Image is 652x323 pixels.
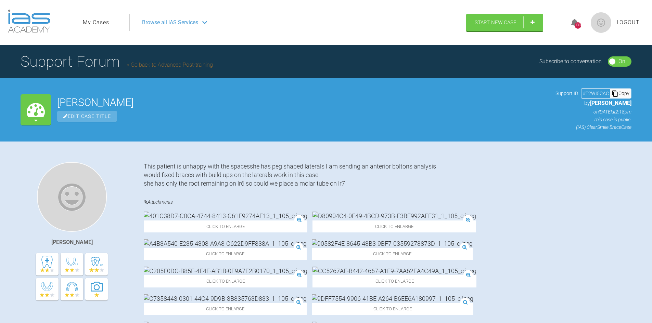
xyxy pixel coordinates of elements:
img: C7358443-0301-44C4-9D9B-3B835763D833_1_105_c.jpeg [144,294,307,303]
span: Click to enlarge [312,220,476,232]
img: CC5267AF-B442-4667-A1F9-7AA62EA4C49A_1_105_c.jpeg [312,267,476,275]
span: Click to enlarge [312,275,476,287]
img: C205E0DC-B85E-4F4E-AB1B-0F9A7E2B0170_1_105_c.jpeg [144,267,307,275]
p: on [DATE] at 2:18pm [555,108,631,116]
div: On [618,57,625,66]
span: Click to enlarge [144,248,307,260]
img: A4B3A540-E235-4308-A9A8-C622D9FF838A_1_105_c.jpeg [144,239,307,248]
a: Start New Case [466,14,543,31]
div: [PERSON_NAME] [51,238,93,247]
div: Subscribe to conversation [539,57,602,66]
p: (IAS) ClearSmile Brace Case [555,123,631,131]
span: Click to enlarge [144,275,307,287]
span: [PERSON_NAME] [590,100,631,106]
span: Click to enlarge [144,220,307,232]
img: profile.png [591,12,611,33]
img: D80904C4-0E49-4BCD-973B-F3BE992AFF31_1_105_c.jpeg [312,212,476,220]
div: Copy [610,89,631,98]
span: Browse all IAS Services [142,18,198,27]
h2: [PERSON_NAME] [57,97,549,108]
div: This patient is unhappy with the spacesshe has peg shaped laterals I am sending an anterior bolto... [144,162,631,188]
span: Start New Case [475,19,516,26]
h1: Support Forum [21,50,213,73]
a: Go back to Advanced Post-training [127,62,213,68]
span: Click to enlarge [144,303,307,315]
div: # T2WI5CAC [581,90,610,97]
img: 9DFF7554-9906-41BE-A264-B6EE6A180997_1_105_c.jpeg [312,294,473,303]
h4: Attachments [144,198,631,206]
span: Click to enlarge [312,248,473,260]
span: Click to enlarge [312,303,473,315]
img: logo-light.3e3ef733.png [8,10,50,33]
img: 90582F4E-8645-48B3-9BF7-03559278873D_1_105_c.jpeg [312,239,473,248]
a: My Cases [83,18,109,27]
img: 401C38D7-C0CA-4744-8413-C61F9274AE13_1_105_c.jpeg [144,212,307,220]
span: Support ID [555,90,578,97]
span: Edit Case Title [57,111,117,122]
div: 130 [575,22,581,29]
img: Mezmin Sawani [37,162,107,232]
a: Logout [617,18,640,27]
p: by [555,99,631,108]
p: This case is public. [555,116,631,123]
